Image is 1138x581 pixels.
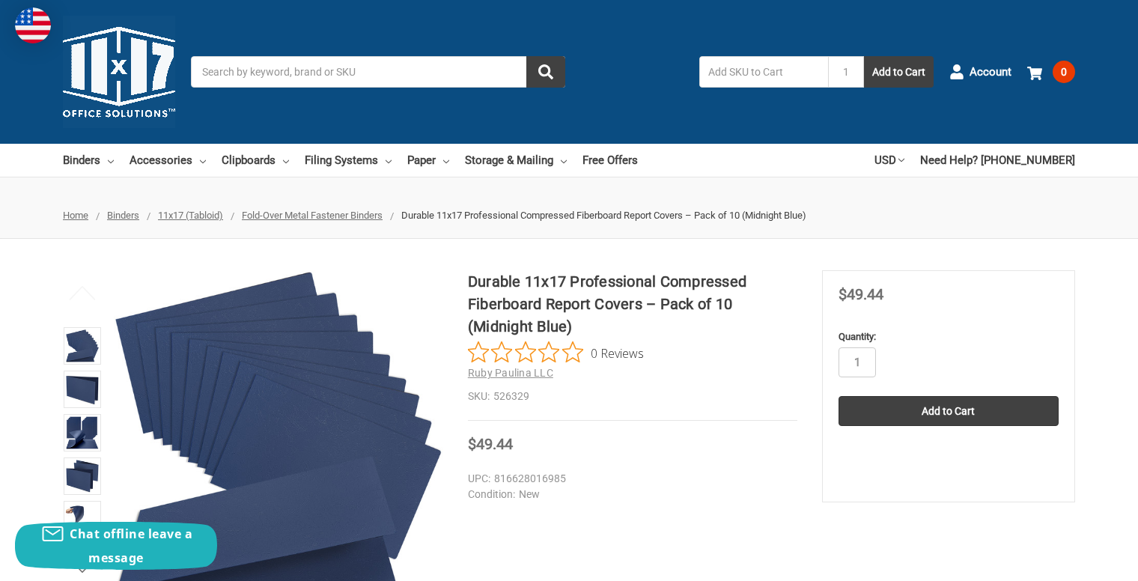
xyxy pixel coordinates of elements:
[107,210,139,221] a: Binders
[468,471,791,487] dd: 816628016985
[1014,541,1138,581] iframe: Google Customer Reviews
[468,389,797,404] dd: 526329
[468,389,490,404] dt: SKU:
[468,270,797,338] h1: Durable 11x17 Professional Compressed Fiberboard Report Covers – Pack of 10 (Midnight Blue)
[401,210,806,221] span: Durable 11x17 Professional Compressed Fiberboard Report Covers – Pack of 10 (Midnight Blue)
[864,56,934,88] button: Add to Cart
[63,210,88,221] a: Home
[63,144,114,177] a: Binders
[1027,52,1075,91] a: 0
[699,56,828,88] input: Add SKU to Cart
[468,435,513,453] span: $49.44
[15,7,51,43] img: duty and tax information for United States
[839,396,1059,426] input: Add to Cart
[66,373,99,406] img: Durable 11x17 Professional Compressed Fiberboard Report Covers – Pack of 10 (Midnight Blue)
[15,522,217,570] button: Chat offline leave a message
[465,144,567,177] a: Storage & Mailing
[468,341,644,364] button: Rated 0 out of 5 stars from 0 reviews. Jump to reviews.
[70,526,192,566] span: Chat offline leave a message
[242,210,383,221] a: Fold-Over Metal Fastener Binders
[130,144,206,177] a: Accessories
[874,144,904,177] a: USD
[468,487,791,502] dd: New
[468,487,515,502] dt: Condition:
[468,471,490,487] dt: UPC:
[66,503,99,536] img: Durable 11x17 Professional Compressed Fiberboard Report Covers – Pack of 10 (Midnight Blue)
[158,210,223,221] a: 11x17 (Tabloid)
[60,278,106,308] button: Previous
[66,416,99,449] img: Durable 11x17 Professional Compressed Fiberboard Report Covers – Pack of 10 (Midnight Blue)
[1053,61,1075,83] span: 0
[970,64,1011,81] span: Account
[407,144,449,177] a: Paper
[222,144,289,177] a: Clipboards
[305,144,392,177] a: Filing Systems
[920,144,1075,177] a: Need Help? [PHONE_NUMBER]
[191,56,565,88] input: Search by keyword, brand or SKU
[66,460,99,493] img: Durable 11x17 Professional Compressed Fiberboard Report Covers – Pack of 10 (Midnight Blue)
[66,329,99,362] img: Durable 11x17 Professional Compressed Fiberboard Report Covers – Pack of 10 (Midnight Blue)
[468,367,553,379] a: Ruby Paulina LLC
[839,329,1059,344] label: Quantity:
[582,144,638,177] a: Free Offers
[60,550,106,580] button: Next
[839,285,883,303] span: $49.44
[63,16,175,128] img: 11x17.com
[591,341,644,364] span: 0 Reviews
[949,52,1011,91] a: Account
